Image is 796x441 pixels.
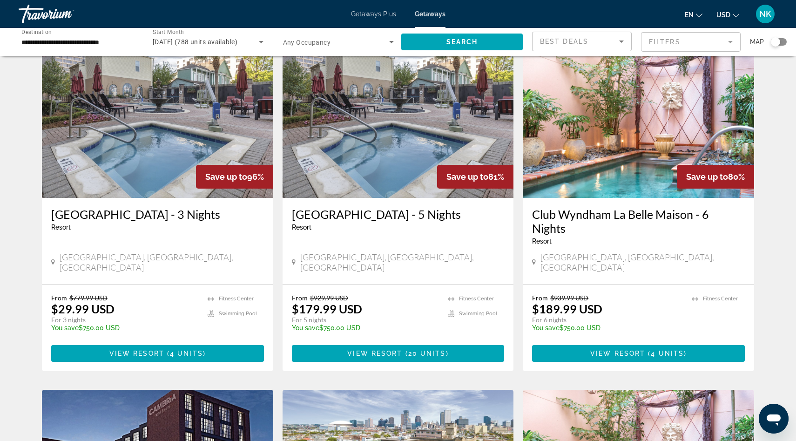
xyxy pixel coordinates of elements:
span: Best Deals [540,38,588,45]
span: [GEOGRAPHIC_DATA], [GEOGRAPHIC_DATA], [GEOGRAPHIC_DATA] [300,252,505,272]
span: Resort [292,224,311,231]
span: ( ) [645,350,687,357]
span: Search [446,38,478,46]
span: 20 units [408,350,446,357]
div: 81% [437,165,513,189]
span: 4 units [170,350,203,357]
img: 7732O01X.jpg [42,49,273,198]
button: Change currency [716,8,739,21]
a: Getaways [415,10,445,18]
span: [DATE] (788 units available) [153,38,237,46]
button: Filter [641,32,741,52]
button: Change language [685,8,702,21]
span: 4 units [651,350,684,357]
p: $750.00 USD [532,324,682,332]
a: [GEOGRAPHIC_DATA] - 5 Nights [292,207,505,221]
span: From [532,294,548,302]
span: View Resort [590,350,645,357]
span: Fitness Center [219,296,254,302]
span: $939.99 USD [550,294,588,302]
span: en [685,11,694,19]
span: NK [759,9,771,19]
button: View Resort(4 units) [51,345,264,362]
span: USD [716,11,730,19]
span: From [51,294,67,302]
a: Getaways Plus [351,10,396,18]
span: [GEOGRAPHIC_DATA], [GEOGRAPHIC_DATA], [GEOGRAPHIC_DATA] [540,252,745,272]
span: View Resort [347,350,402,357]
span: You save [51,324,79,332]
span: Resort [51,224,71,231]
span: You save [532,324,560,332]
img: 7732O01X.jpg [283,49,514,198]
button: View Resort(4 units) [532,345,745,362]
iframe: Button to launch messaging window [759,404,789,434]
span: Fitness Center [459,296,494,302]
p: $189.99 USD [532,302,602,316]
button: Search [401,34,523,50]
a: [GEOGRAPHIC_DATA] - 3 Nights [51,207,264,221]
span: Start Month [153,29,184,35]
button: User Menu [753,4,777,24]
span: Save up to [686,172,728,182]
p: For 6 nights [532,316,682,324]
span: $929.99 USD [310,294,348,302]
p: $179.99 USD [292,302,362,316]
span: Destination [21,28,52,35]
button: View Resort(20 units) [292,345,505,362]
span: Map [750,35,764,48]
span: Save up to [446,172,488,182]
p: $750.00 USD [51,324,198,332]
span: Swimming Pool [219,311,257,317]
img: A706O01X.jpg [523,49,754,198]
span: You save [292,324,319,332]
span: View Resort [109,350,164,357]
span: Save up to [205,172,247,182]
span: Fitness Center [703,296,738,302]
span: Swimming Pool [459,311,497,317]
div: 96% [196,165,273,189]
span: $779.99 USD [69,294,108,302]
p: For 3 nights [51,316,198,324]
span: From [292,294,308,302]
p: $29.99 USD [51,302,115,316]
a: Club Wyndham La Belle Maison - 6 Nights [532,207,745,235]
p: $750.00 USD [292,324,439,332]
span: Resort [532,237,552,245]
span: [GEOGRAPHIC_DATA], [GEOGRAPHIC_DATA], [GEOGRAPHIC_DATA] [60,252,264,272]
span: Any Occupancy [283,39,331,46]
span: ( ) [402,350,448,357]
mat-select: Sort by [540,36,624,47]
span: ( ) [164,350,206,357]
div: 80% [677,165,754,189]
p: For 5 nights [292,316,439,324]
a: Travorium [19,2,112,26]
